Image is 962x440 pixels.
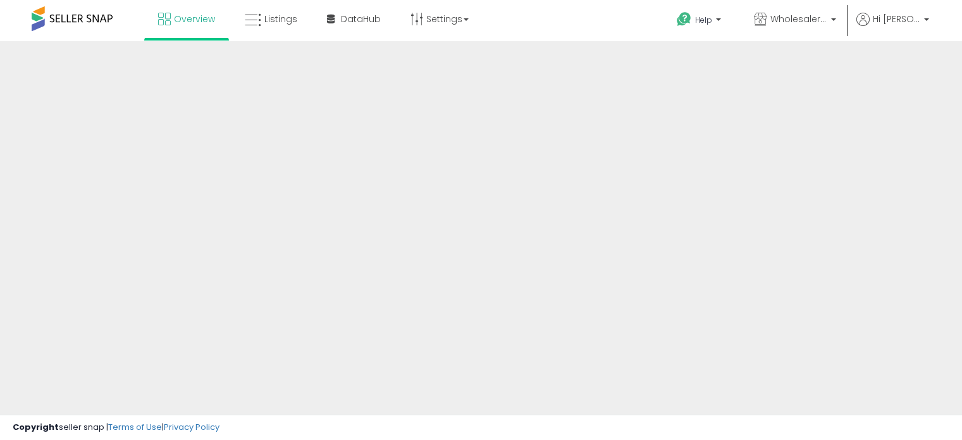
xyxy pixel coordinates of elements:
a: Hi [PERSON_NAME] [856,13,929,41]
i: Get Help [676,11,692,27]
span: Help [695,15,712,25]
strong: Copyright [13,421,59,433]
span: Listings [264,13,297,25]
a: Help [667,2,734,41]
span: Overview [174,13,215,25]
a: Terms of Use [108,421,162,433]
span: Hi [PERSON_NAME] [873,13,920,25]
a: Privacy Policy [164,421,219,433]
div: seller snap | | [13,422,219,434]
span: DataHub [341,13,381,25]
span: Wholesaler AZ [770,13,827,25]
